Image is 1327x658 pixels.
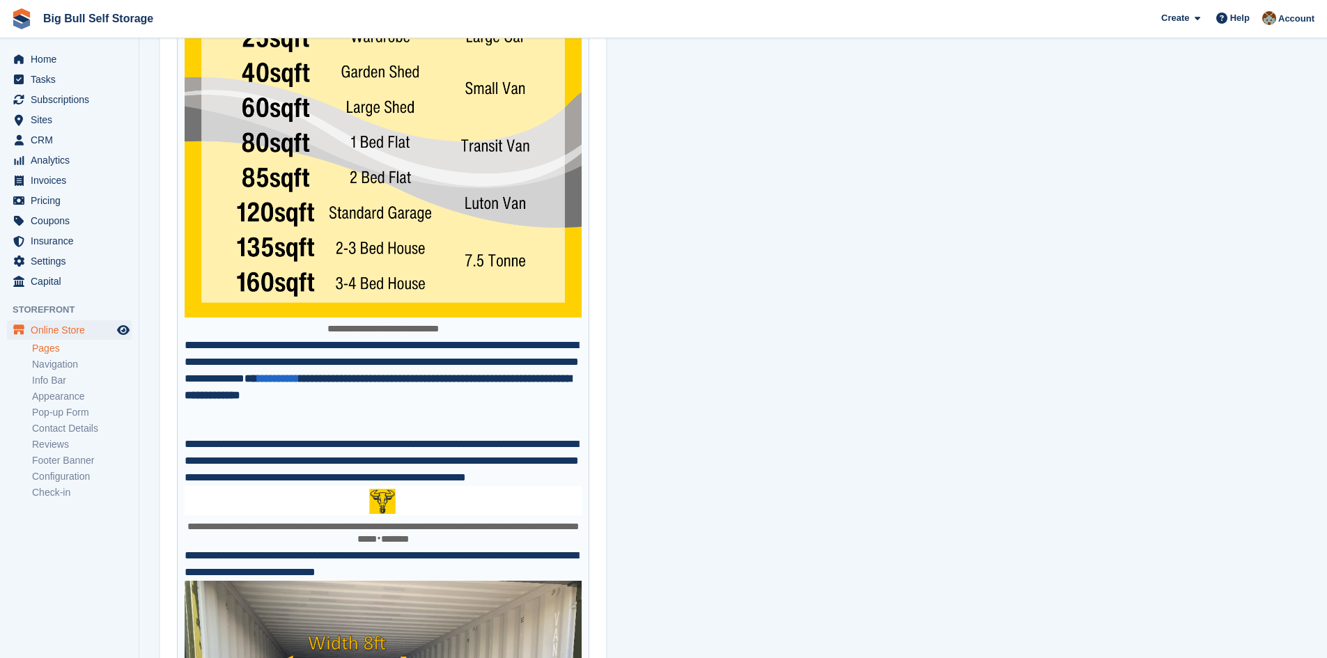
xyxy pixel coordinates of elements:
a: menu [7,191,132,210]
a: Big Bull Self Storage [38,7,159,30]
a: menu [7,110,132,130]
a: menu [7,320,132,340]
a: Pages [32,342,132,355]
a: menu [7,272,132,291]
span: Capital [31,272,114,291]
span: Tasks [31,70,114,89]
a: menu [7,211,132,230]
a: menu [7,70,132,89]
span: Account [1278,12,1314,26]
a: menu [7,49,132,69]
span: Storefront [13,303,139,317]
a: Pop-up Form [32,406,132,419]
span: Online Store [31,320,114,340]
a: Preview store [115,322,132,338]
span: Settings [31,251,114,271]
span: Pricing [31,191,114,210]
span: Sites [31,110,114,130]
span: Coupons [31,211,114,230]
a: Navigation [32,358,132,371]
span: Home [31,49,114,69]
a: menu [7,231,132,251]
span: Analytics [31,150,114,170]
a: menu [7,130,132,150]
span: Subscriptions [31,90,114,109]
span: Create [1161,11,1189,25]
span: Invoices [31,171,114,190]
a: Configuration [32,470,132,483]
img: Highbridge%20Burnham%20on%20Sea%20Cheddar%20Somerset%20Bridgwater%20Weston%20Super%20Mare%20stora... [185,486,582,516]
span: Help [1230,11,1250,25]
span: CRM [31,130,114,150]
a: menu [7,150,132,170]
a: Footer Banner [32,454,132,467]
a: menu [7,90,132,109]
a: Check-in [32,486,132,499]
a: Info Bar [32,374,132,387]
a: menu [7,171,132,190]
span: Insurance [31,231,114,251]
img: Mike Llewellen Palmer [1262,11,1276,25]
a: Reviews [32,438,132,451]
img: stora-icon-8386f47178a22dfd0bd8f6a31ec36ba5ce8667c1dd55bd0f319d3a0aa187defe.svg [11,8,32,29]
a: Contact Details [32,422,132,435]
a: menu [7,251,132,271]
a: Appearance [32,390,132,403]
